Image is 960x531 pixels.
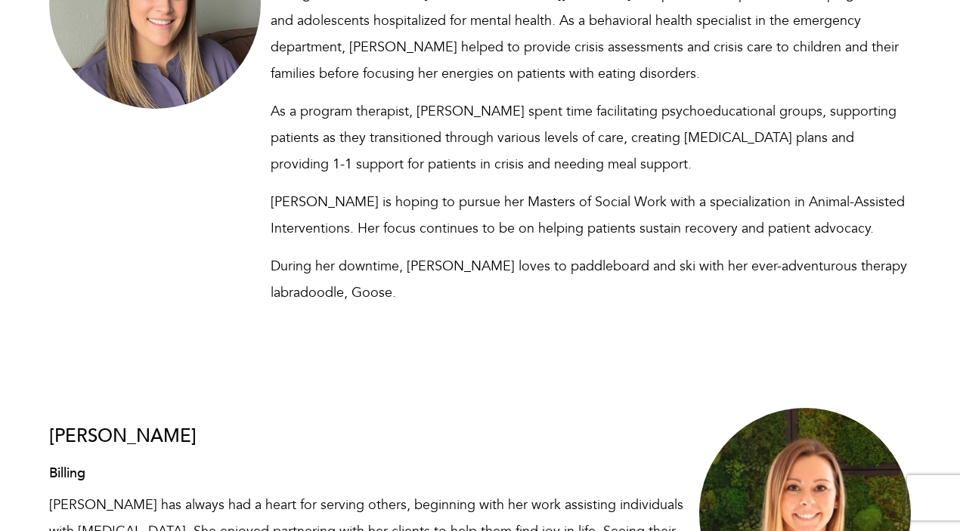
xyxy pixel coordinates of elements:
p: During her downtime, [PERSON_NAME] loves to paddleboard and ski with her ever-adventurous therapy... [271,253,912,306]
h4: Billing [49,466,690,481]
p: [PERSON_NAME] is hoping to pursue her Masters of Social Work with a specialization in Animal-Assi... [271,189,912,242]
h3: [PERSON_NAME] [49,427,690,446]
p: As a program therapist, [PERSON_NAME] spent time facilitating psychoeducational groups, supportin... [271,98,912,178]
